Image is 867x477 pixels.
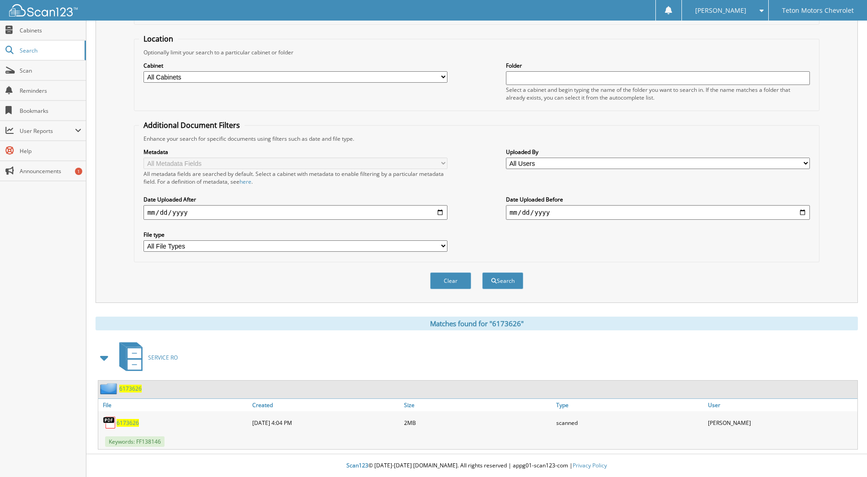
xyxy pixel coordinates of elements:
legend: Location [139,34,178,44]
div: Optionally limit your search to a particular cabinet or folder [139,48,814,56]
button: Clear [430,272,471,289]
span: Cabinets [20,26,81,34]
div: [DATE] 4:04 PM [250,413,402,432]
label: Cabinet [144,62,447,69]
img: PDF.png [103,416,117,429]
div: [PERSON_NAME] [706,413,857,432]
span: [PERSON_NAME] [695,8,746,13]
a: User [706,399,857,411]
a: File [98,399,250,411]
label: Uploaded By [506,148,810,156]
input: start [144,205,447,220]
div: All metadata fields are searched by default. Select a cabinet with metadata to enable filtering b... [144,170,447,185]
div: 2MB [402,413,553,432]
span: Help [20,147,81,155]
img: folder2.png [100,383,119,394]
span: Scan [20,67,81,74]
button: Search [482,272,523,289]
div: Enhance your search for specific documents using filters such as date and file type. [139,135,814,143]
div: Matches found for "6173626" [96,317,858,330]
a: Created [250,399,402,411]
input: end [506,205,810,220]
span: Keywords: FF138146 [105,436,165,447]
label: Date Uploaded After [144,196,447,203]
label: File type [144,231,447,238]
span: Announcements [20,167,81,175]
div: Select a cabinet and begin typing the name of the folder you want to search in. If the name match... [506,86,810,101]
div: © [DATE]-[DATE] [DOMAIN_NAME]. All rights reserved | appg01-scan123-com | [86,455,867,477]
iframe: Chat Widget [821,433,867,477]
span: Teton Motors Chevrolet [782,8,854,13]
a: Privacy Policy [573,461,607,469]
span: Bookmarks [20,107,81,115]
span: SERVICE RO [148,354,178,361]
span: Search [20,47,80,54]
legend: Additional Document Filters [139,120,245,130]
span: User Reports [20,127,75,135]
a: Size [402,399,553,411]
a: SERVICE RO [114,339,178,376]
a: 6173626 [117,419,139,427]
a: Type [554,399,706,411]
img: scan123-logo-white.svg [9,4,78,16]
label: Folder [506,62,810,69]
div: scanned [554,413,706,432]
label: Metadata [144,148,447,156]
label: Date Uploaded Before [506,196,810,203]
a: 6173626 [119,385,142,392]
span: Reminders [20,87,81,95]
div: 1 [75,168,82,175]
a: here [239,178,251,185]
span: Scan123 [346,461,368,469]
